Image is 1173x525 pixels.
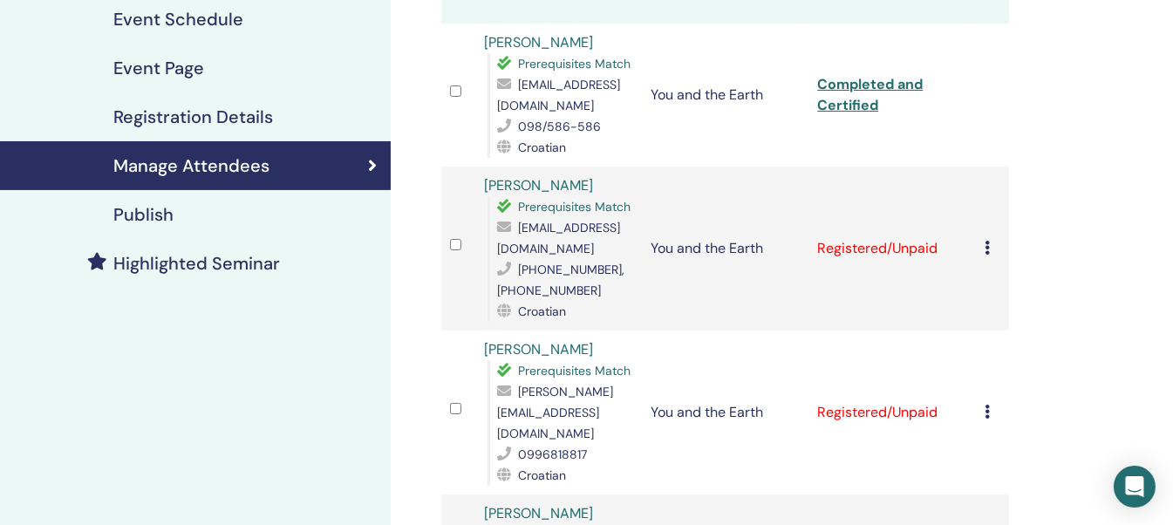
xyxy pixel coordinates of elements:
h4: Registration Details [113,106,273,127]
span: [EMAIL_ADDRESS][DOMAIN_NAME] [497,77,620,113]
span: Croatian [518,140,566,155]
span: Croatian [518,303,566,319]
td: You and the Earth [642,331,808,494]
span: Prerequisites Match [518,199,631,215]
h4: Manage Attendees [113,155,269,176]
a: [PERSON_NAME] [484,33,593,51]
a: [PERSON_NAME] [484,340,593,358]
span: Croatian [518,467,566,483]
a: [PERSON_NAME] [484,176,593,194]
div: Open Intercom Messenger [1114,466,1156,508]
span: [PHONE_NUMBER], [PHONE_NUMBER] [497,262,624,298]
h4: Event Page [113,58,204,78]
span: 098/586-586 [518,119,601,134]
span: [PERSON_NAME][EMAIL_ADDRESS][DOMAIN_NAME] [497,384,613,441]
a: Completed and Certified [817,75,923,114]
h4: Event Schedule [113,9,243,30]
h4: Publish [113,204,174,225]
span: Prerequisites Match [518,56,631,72]
a: [PERSON_NAME] [484,504,593,522]
h4: Highlighted Seminar [113,253,280,274]
td: You and the Earth [642,167,808,331]
span: 0996818817 [518,447,587,462]
td: You and the Earth [642,24,808,167]
span: [EMAIL_ADDRESS][DOMAIN_NAME] [497,220,620,256]
span: Prerequisites Match [518,363,631,378]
